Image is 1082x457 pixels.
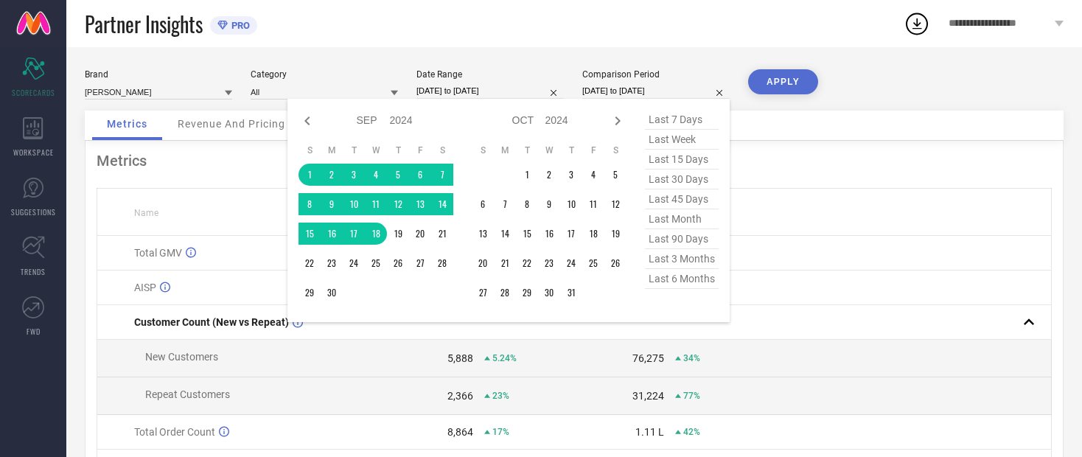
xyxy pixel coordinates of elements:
input: Select comparison period [582,83,730,99]
span: Metrics [107,118,147,130]
td: Tue Sep 24 2024 [343,252,365,274]
div: 2,366 [447,390,473,402]
td: Sat Oct 19 2024 [604,223,626,245]
th: Monday [321,144,343,156]
td: Fri Sep 13 2024 [409,193,431,215]
span: 34% [683,353,700,363]
th: Wednesday [365,144,387,156]
td: Sat Sep 21 2024 [431,223,453,245]
td: Sun Sep 01 2024 [299,164,321,186]
td: Tue Oct 29 2024 [516,282,538,304]
td: Mon Oct 14 2024 [494,223,516,245]
span: FWD [27,326,41,337]
td: Mon Oct 07 2024 [494,193,516,215]
td: Mon Sep 23 2024 [321,252,343,274]
span: 17% [492,427,509,437]
td: Mon Oct 21 2024 [494,252,516,274]
td: Thu Oct 17 2024 [560,223,582,245]
td: Wed Oct 16 2024 [538,223,560,245]
td: Thu Oct 31 2024 [560,282,582,304]
td: Tue Sep 17 2024 [343,223,365,245]
span: 23% [492,391,509,401]
span: 42% [683,427,700,437]
input: Select date range [416,83,564,99]
td: Fri Sep 27 2024 [409,252,431,274]
td: Fri Oct 11 2024 [582,193,604,215]
td: Tue Oct 08 2024 [516,193,538,215]
span: TRENDS [21,266,46,277]
td: Wed Sep 18 2024 [365,223,387,245]
td: Thu Oct 10 2024 [560,193,582,215]
td: Tue Oct 01 2024 [516,164,538,186]
span: PRO [228,20,250,31]
th: Saturday [604,144,626,156]
span: last 45 days [645,189,719,209]
td: Thu Sep 26 2024 [387,252,409,274]
span: Repeat Customers [145,388,230,400]
div: Metrics [97,152,1052,170]
th: Tuesday [343,144,365,156]
td: Sat Sep 07 2024 [431,164,453,186]
span: WORKSPACE [13,147,54,158]
td: Mon Sep 16 2024 [321,223,343,245]
th: Friday [409,144,431,156]
td: Sun Oct 06 2024 [472,193,494,215]
td: Wed Sep 11 2024 [365,193,387,215]
td: Tue Oct 15 2024 [516,223,538,245]
td: Sun Sep 22 2024 [299,252,321,274]
td: Mon Sep 09 2024 [321,193,343,215]
td: Sun Oct 20 2024 [472,252,494,274]
th: Sunday [299,144,321,156]
span: Customer Count (New vs Repeat) [134,316,289,328]
td: Fri Oct 04 2024 [582,164,604,186]
div: Date Range [416,69,564,80]
td: Mon Sep 02 2024 [321,164,343,186]
td: Fri Sep 20 2024 [409,223,431,245]
span: last 6 months [645,269,719,289]
span: Total GMV [134,247,182,259]
td: Sun Oct 13 2024 [472,223,494,245]
span: last 7 days [645,110,719,130]
div: 8,864 [447,426,473,438]
span: 5.24% [492,353,517,363]
td: Fri Oct 18 2024 [582,223,604,245]
td: Thu Sep 19 2024 [387,223,409,245]
span: Partner Insights [85,9,203,39]
th: Friday [582,144,604,156]
td: Thu Oct 24 2024 [560,252,582,274]
td: Fri Oct 25 2024 [582,252,604,274]
span: last month [645,209,719,229]
th: Monday [494,144,516,156]
td: Sat Sep 28 2024 [431,252,453,274]
td: Wed Oct 23 2024 [538,252,560,274]
div: 5,888 [447,352,473,364]
span: 77% [683,391,700,401]
th: Thursday [560,144,582,156]
td: Mon Sep 30 2024 [321,282,343,304]
td: Fri Sep 06 2024 [409,164,431,186]
div: Category [251,69,398,80]
span: last 15 days [645,150,719,170]
td: Wed Sep 04 2024 [365,164,387,186]
span: last 30 days [645,170,719,189]
td: Sun Sep 29 2024 [299,282,321,304]
th: Wednesday [538,144,560,156]
span: AISP [134,282,156,293]
td: Sat Oct 05 2024 [604,164,626,186]
div: 31,224 [632,390,664,402]
div: Open download list [904,10,930,37]
td: Tue Oct 22 2024 [516,252,538,274]
td: Sat Oct 26 2024 [604,252,626,274]
div: Previous month [299,112,316,130]
div: Brand [85,69,232,80]
td: Thu Oct 03 2024 [560,164,582,186]
td: Sun Oct 27 2024 [472,282,494,304]
td: Tue Sep 10 2024 [343,193,365,215]
button: APPLY [748,69,818,94]
span: New Customers [145,351,218,363]
td: Thu Sep 12 2024 [387,193,409,215]
td: Sat Sep 14 2024 [431,193,453,215]
th: Tuesday [516,144,538,156]
td: Wed Oct 30 2024 [538,282,560,304]
span: SUGGESTIONS [11,206,56,217]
